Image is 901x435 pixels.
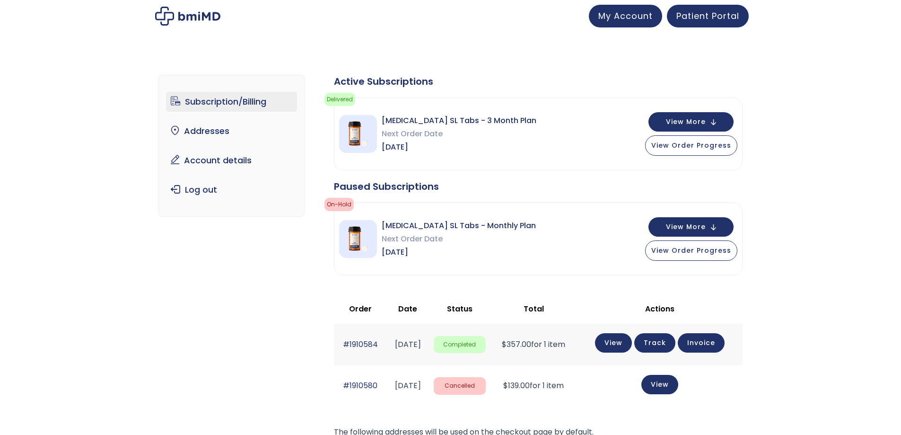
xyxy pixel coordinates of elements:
span: 357.00 [502,339,531,350]
nav: Account pages [158,75,305,217]
a: #1910584 [343,339,378,350]
a: Patient Portal [667,5,749,27]
button: View More [648,217,734,237]
button: View More [648,112,734,132]
a: #1910580 [343,380,377,391]
span: Delivered [324,93,355,106]
span: Status [447,303,472,314]
button: View Order Progress [645,240,737,261]
span: View Order Progress [651,141,731,150]
a: Log out [166,180,297,200]
span: My Account [598,10,653,22]
span: $ [502,339,507,350]
span: Order [349,303,372,314]
span: Next Order Date [382,127,536,141]
a: Account details [166,151,297,170]
span: Cancelled [434,377,486,395]
span: Date [398,303,417,314]
span: 139.00 [503,380,530,391]
a: View [595,333,632,353]
img: Sermorelin SL Tabs - Monthly Plan [339,220,377,258]
span: $ [503,380,508,391]
span: Next Order Date [382,232,536,246]
span: [DATE] [382,141,536,154]
span: Total [524,303,544,314]
td: for 1 item [490,324,577,365]
a: View [641,375,678,394]
div: Active Subscriptions [334,75,743,88]
span: [DATE] [382,246,536,259]
span: View Order Progress [651,246,731,255]
time: [DATE] [395,339,421,350]
a: My Account [589,5,662,27]
div: Paused Subscriptions [334,180,743,193]
a: Addresses [166,121,297,141]
time: [DATE] [395,380,421,391]
img: My account [155,7,220,26]
a: Subscription/Billing [166,92,297,112]
span: Actions [645,303,674,314]
span: View More [666,119,706,125]
span: on-hold [324,198,354,211]
span: View More [666,224,706,230]
a: Invoice [678,333,725,353]
span: [MEDICAL_DATA] SL Tabs - 3 Month Plan [382,114,536,127]
span: Patient Portal [676,10,739,22]
td: for 1 item [490,365,577,407]
span: Completed [434,336,486,354]
span: [MEDICAL_DATA] SL Tabs - Monthly Plan [382,219,536,232]
img: Sermorelin SL Tabs - 3 Month Plan [339,115,377,153]
a: Track [634,333,675,353]
button: View Order Progress [645,135,737,156]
